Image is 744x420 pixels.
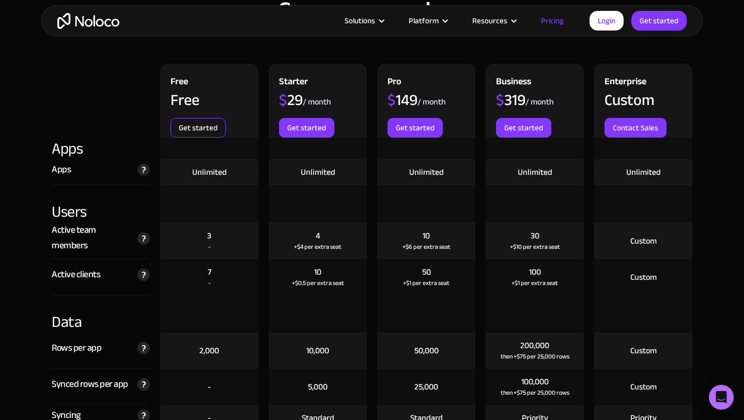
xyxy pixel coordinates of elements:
[605,92,655,108] div: Custom
[414,345,439,356] div: 50,000
[208,242,211,252] div: -
[501,387,569,398] div: then +$75 per 25,000 rows
[630,235,657,247] div: Custom
[630,272,657,283] div: Custom
[403,278,450,288] div: +$1 per extra seat
[422,266,431,278] div: 50
[529,266,541,278] div: 100
[292,278,344,288] div: +$0.5 per extra seat
[279,92,303,108] div: 29
[512,278,558,288] div: +$1 per extra seat
[208,381,211,393] div: -
[207,230,211,242] div: 3
[52,377,128,392] div: Synced rows per app
[409,167,444,178] div: Unlimited
[590,11,624,31] a: Login
[626,167,661,178] div: Unlimited
[496,92,525,108] div: 319
[171,74,188,92] div: Free
[605,118,667,138] a: Contact Sales
[294,242,342,252] div: +$4 per extra seat
[52,222,132,253] div: Active team members
[417,96,446,108] div: / month
[171,118,226,138] a: Get started
[308,381,328,393] div: 5,000
[345,14,375,27] div: Solutions
[332,14,396,27] div: Solutions
[423,230,430,242] div: 10
[518,167,552,178] div: Unlimited
[52,162,71,177] div: Apps
[279,118,334,138] a: Get started
[605,74,646,92] div: Enterprise
[208,278,211,288] div: -
[630,345,657,356] div: Custom
[52,138,150,159] div: Apps
[279,74,308,92] div: Starter
[171,92,199,108] div: Free
[314,266,321,278] div: 10
[414,381,438,393] div: 25,000
[388,118,443,138] a: Get started
[521,376,549,387] div: 100,000
[409,14,439,27] div: Platform
[528,14,577,27] a: Pricing
[496,85,504,114] span: $
[709,385,734,410] div: Open Intercom Messenger
[301,167,335,178] div: Unlimited
[525,96,554,108] div: / month
[496,118,551,138] a: Get started
[199,345,219,356] div: 2,000
[396,14,459,27] div: Platform
[472,14,507,27] div: Resources
[52,185,150,222] div: Users
[531,230,539,242] div: 30
[388,74,401,92] div: Pro
[501,351,569,362] div: then +$75 per 25,000 rows
[496,74,531,92] div: Business
[57,13,119,29] a: home
[388,85,396,114] span: $
[631,11,687,31] a: Get started
[303,96,331,108] div: / month
[388,92,417,108] div: 149
[192,167,227,178] div: Unlimited
[630,381,657,393] div: Custom
[52,295,150,333] div: Data
[208,266,211,278] div: 7
[52,267,100,282] div: Active clients
[520,340,549,351] div: 200,000
[52,340,101,356] div: Rows per app
[306,345,329,356] div: 10,000
[279,85,287,114] span: $
[402,242,451,252] div: +$6 per extra seat
[510,242,560,252] div: +$10 per extra seat
[316,230,320,242] div: 4
[459,14,528,27] div: Resources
